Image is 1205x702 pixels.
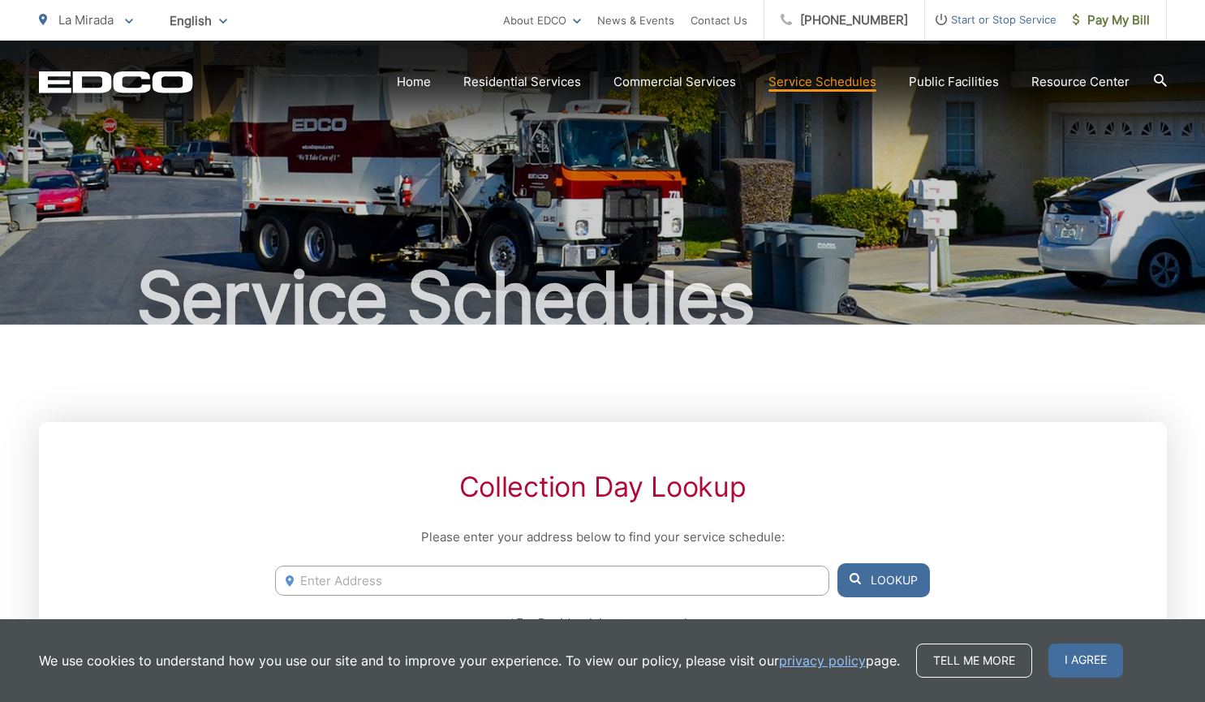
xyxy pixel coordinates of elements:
p: We use cookies to understand how you use our site and to improve your experience. To view our pol... [39,651,900,670]
a: Residential Services [463,72,581,92]
span: Pay My Bill [1073,11,1150,30]
a: News & Events [597,11,674,30]
a: Service Schedules [768,72,876,92]
input: Enter Address [275,566,828,596]
p: *For Residential customers only. [275,614,929,633]
p: Please enter your address below to find your service schedule: [275,528,929,547]
h2: Collection Day Lookup [275,471,929,503]
span: La Mirada [58,12,114,28]
button: Lookup [837,563,930,597]
a: Resource Center [1031,72,1130,92]
a: Commercial Services [613,72,736,92]
h1: Service Schedules [39,258,1167,339]
a: EDCD logo. Return to the homepage. [39,71,193,93]
span: I agree [1048,644,1123,678]
a: Home [397,72,431,92]
a: Contact Us [691,11,747,30]
a: About EDCO [503,11,581,30]
a: Tell me more [916,644,1032,678]
a: Public Facilities [909,72,999,92]
span: English [157,6,239,35]
a: privacy policy [779,651,866,670]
